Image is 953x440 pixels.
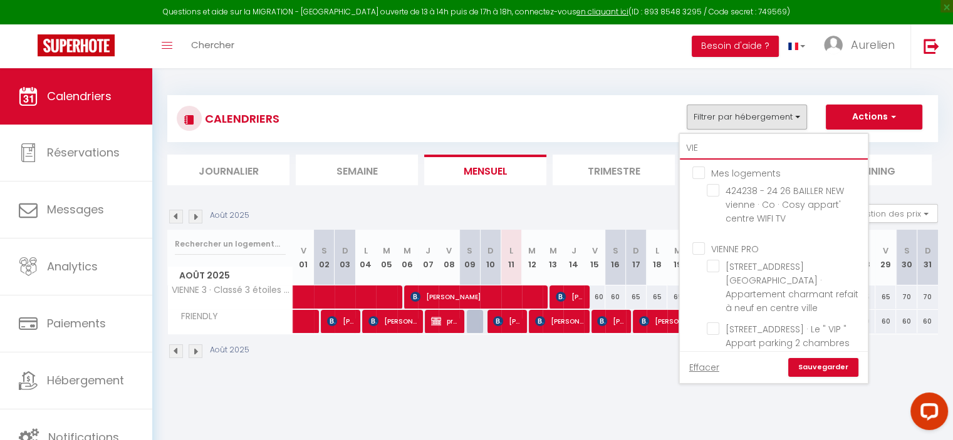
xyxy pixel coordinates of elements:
[364,245,368,257] abbr: L
[182,24,244,68] a: Chercher
[875,285,896,309] div: 65
[175,233,286,255] input: Rechercher un logement...
[47,202,104,217] span: Messages
[597,309,625,333] span: [PERSON_NAME]
[431,309,459,333] span: prolong [PERSON_NAME]
[296,155,418,185] li: Semaine
[47,372,124,388] span: Hébergement
[667,230,688,285] th: 19
[191,38,234,51] span: Chercher
[900,387,953,440] iframe: LiveChat chat widget
[613,245,618,257] abbr: S
[410,285,541,309] span: [PERSON_NAME]
[883,245,888,257] abbr: V
[563,230,584,285] th: 14
[605,285,626,309] div: 60
[917,230,938,285] th: 31
[509,245,513,257] abbr: L
[368,309,417,333] span: [PERSON_NAME]
[543,230,563,285] th: 13
[626,285,647,309] div: 65
[376,230,397,285] th: 05
[327,309,355,333] span: [PERSON_NAME]
[896,230,917,285] th: 30
[170,285,295,295] span: VIENNE 3 · Classé 3 étoiles Centre ville proche de [GEOGRAPHIC_DATA]
[924,38,939,54] img: logout
[626,230,647,285] th: 17
[605,230,626,285] th: 16
[788,358,858,377] a: Sauvegarder
[480,230,501,285] th: 10
[425,245,430,257] abbr: J
[810,155,932,185] li: Planning
[293,230,314,285] th: 01
[692,36,779,57] button: Besoin d'aide ?
[875,310,896,333] div: 60
[556,285,583,309] span: [PERSON_NAME]
[321,245,327,257] abbr: S
[404,245,411,257] abbr: M
[680,137,868,160] input: Rechercher un logement...
[875,230,896,285] th: 29
[674,245,682,257] abbr: M
[591,245,597,257] abbr: V
[335,230,355,285] th: 03
[397,230,418,285] th: 06
[815,24,910,68] a: ... Aurelien
[522,230,543,285] th: 12
[553,155,675,185] li: Trimestre
[383,245,390,257] abbr: M
[917,310,938,333] div: 60
[528,245,536,257] abbr: M
[584,285,605,309] div: 60
[355,230,376,285] th: 04
[726,260,858,314] span: [STREET_ADDRESS][GEOGRAPHIC_DATA] · Appartement charmant refait à neuf en centre ville
[896,285,917,309] div: 70
[687,105,807,130] button: Filtrer par hébergement
[679,133,869,384] div: Filtrer par hébergement
[467,245,472,257] abbr: S
[826,105,922,130] button: Actions
[47,88,112,104] span: Calendriers
[535,309,583,333] span: [PERSON_NAME]
[845,204,938,223] button: Gestion des prix
[917,285,938,309] div: 70
[459,230,480,285] th: 09
[446,245,452,257] abbr: V
[896,310,917,333] div: 60
[667,285,688,309] div: 65
[210,210,249,222] p: Août 2025
[571,245,576,257] abbr: J
[170,310,221,324] span: FRIENDLY
[493,309,521,333] span: [PERSON_NAME]
[904,245,909,257] abbr: S
[487,245,494,257] abbr: D
[925,245,931,257] abbr: D
[633,245,639,257] abbr: D
[655,245,659,257] abbr: L
[576,6,628,17] a: en cliquant ici
[439,230,459,285] th: 08
[301,245,306,257] abbr: V
[639,309,770,333] span: [PERSON_NAME]
[726,323,850,363] span: [STREET_ADDRESS] · Le " VIP " Appart parking 2 chambres WIFI 3TV
[689,361,719,374] a: Effacer
[47,315,106,331] span: Paiements
[647,285,667,309] div: 65
[47,258,98,274] span: Analytics
[851,37,895,53] span: Aurelien
[210,344,249,356] p: Août 2025
[38,34,115,56] img: Super Booking
[824,36,843,54] img: ...
[501,230,522,285] th: 11
[584,230,605,285] th: 15
[424,155,546,185] li: Mensuel
[549,245,557,257] abbr: M
[47,145,120,160] span: Réservations
[202,105,279,133] h3: CALENDRIERS
[726,185,844,225] span: 424238 - 24 26 BAILLER NEW vienne · Co · Cosy appart' centre WIFI TV
[314,230,335,285] th: 02
[342,245,348,257] abbr: D
[418,230,439,285] th: 07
